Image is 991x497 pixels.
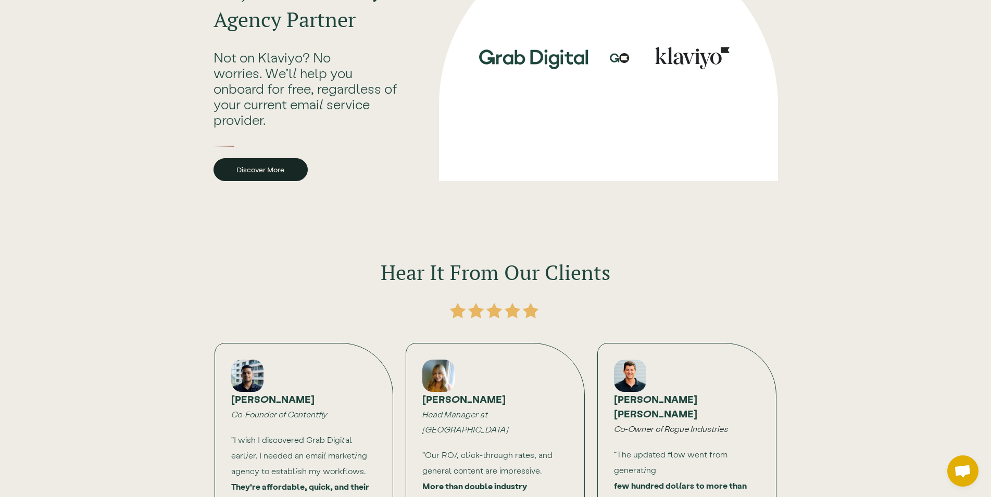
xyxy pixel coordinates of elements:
div: Dayeon Chung, Marketing Director at Easyhello [422,360,455,392]
em: Head Manager at [GEOGRAPHIC_DATA] [422,409,509,434]
div: John Thomas, CoFounder of Contentfly [231,360,264,392]
img: We've had success with our clients digital marketing strategy [523,303,538,318]
strong: [PERSON_NAME] [422,393,506,405]
em: Co-Owner of Rogue Industries [614,424,728,434]
em: Co-Founder of Contentfly [231,409,328,419]
div: Not on Klaviyo? No worries. We'll help you onboard for free, regardless of your current email ser... [214,49,403,128]
img: We've had success with our clients digital marketing strategy [505,303,520,318]
img: We've had success with our clients digital marketing strategy [486,303,502,318]
strong: [PERSON_NAME] [PERSON_NAME] [614,393,697,419]
div: Dayeon Chung, Marketing Director at Easyhello [614,360,646,392]
a: Discover More [214,158,308,181]
img: We've had success with our clients digital marketing strategy [468,303,484,318]
h2: Hear It From Our Clients [381,258,610,287]
strong: [PERSON_NAME] [231,393,315,405]
a: Open chat [947,455,979,487]
img: We've had success with our clients digital marketing strategy [450,303,466,318]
